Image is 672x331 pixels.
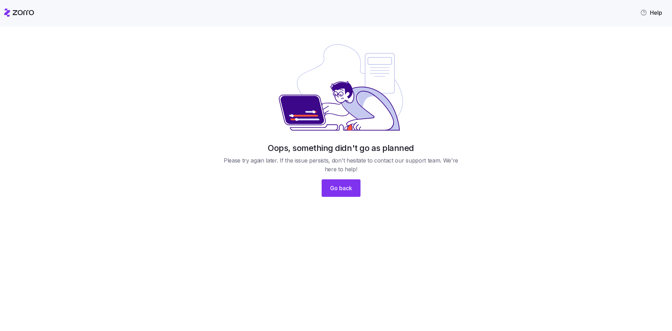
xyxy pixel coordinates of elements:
button: Help [635,6,668,20]
span: Go back [330,184,352,192]
button: Go back [322,179,360,197]
span: Please try again later. If the issue persists, don't hesitate to contact our support team. We're ... [220,156,461,174]
span: Help [640,8,662,17]
h1: Oops, something didn't go as planned [268,143,414,153]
